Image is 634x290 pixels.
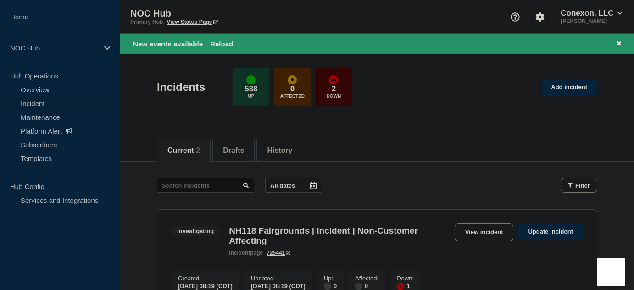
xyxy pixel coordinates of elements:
[518,223,583,240] a: Update incident
[248,94,254,99] p: Up
[267,146,292,155] button: History
[575,182,590,189] span: Filter
[245,84,257,94] p: 588
[324,282,337,290] div: 0
[397,282,414,290] div: 1
[167,19,217,25] a: View Status Page
[506,7,525,27] button: Support
[229,250,263,256] p: page
[559,18,624,24] p: [PERSON_NAME]
[133,40,203,48] span: New events available
[324,283,331,290] div: disabled
[355,275,378,282] p: Affected :
[355,283,362,290] div: disabled
[397,283,404,290] div: down
[267,250,290,256] a: 725441
[251,282,306,290] div: [DATE] 08:19 (CDT)
[327,94,341,99] p: Down
[530,7,550,27] button: Account settings
[329,75,338,84] div: down
[246,75,256,84] div: up
[167,146,200,155] button: Current 2
[332,84,336,94] p: 2
[196,146,200,154] span: 2
[455,223,514,241] a: View incident
[561,178,597,193] button: Filter
[597,258,625,286] iframe: Help Scout Beacon - Open
[157,178,254,193] input: Search incidents
[397,275,414,282] p: Down :
[210,40,233,48] button: Reload
[178,282,233,290] div: [DATE] 08:19 (CDT)
[288,75,297,84] div: affected
[265,178,322,193] button: All dates
[229,226,450,246] h3: NH118 Fairgrounds | Incident | Non-Customer Affecting
[157,81,205,94] h1: Incidents
[290,84,295,94] p: 0
[324,275,337,282] p: Up :
[355,282,378,290] div: 0
[130,8,314,19] p: NOC Hub
[223,146,244,155] button: Drafts
[280,94,305,99] p: Affected
[171,226,220,236] span: Investigating
[178,275,233,282] p: Created :
[130,19,163,25] p: Primary Hub
[270,182,295,189] p: All dates
[541,79,597,96] a: Add incident
[10,44,98,52] p: NOC Hub
[229,250,250,256] span: incident
[559,9,624,18] button: Conexon, LLC
[251,275,306,282] p: Updated :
